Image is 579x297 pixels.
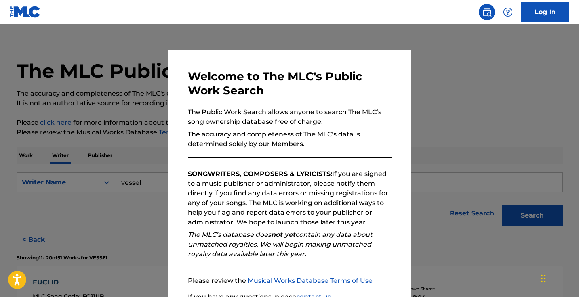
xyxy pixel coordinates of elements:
img: help [503,7,513,17]
a: Public Search [479,4,495,20]
p: The accuracy and completeness of The MLC’s data is determined solely by our Members. [188,130,392,149]
a: Musical Works Database Terms of Use [248,277,373,284]
strong: SONGWRITERS, COMPOSERS & LYRICISTS: [188,170,332,178]
img: MLC Logo [10,6,41,18]
p: If you are signed to a music publisher or administrator, please notify them directly if you find ... [188,169,392,227]
img: search [482,7,492,17]
div: Help [500,4,516,20]
iframe: Chat Widget [539,258,579,297]
div: Drag [541,266,546,291]
p: The Public Work Search allows anyone to search The MLC’s song ownership database free of charge. [188,107,392,127]
p: Please review the [188,276,392,286]
h3: Welcome to The MLC's Public Work Search [188,69,392,98]
em: The MLC’s database does contain any data about unmatched royalties. We will begin making unmatche... [188,231,373,258]
a: Log In [521,2,569,22]
strong: not yet [271,231,295,238]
